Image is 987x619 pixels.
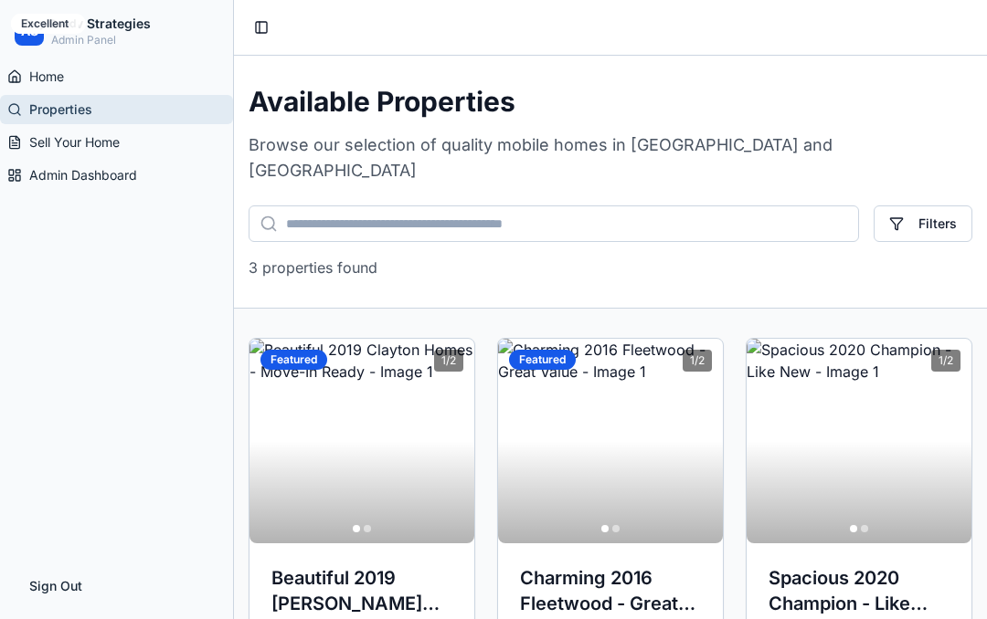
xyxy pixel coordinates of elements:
span: Sell Your Home [29,133,120,152]
h3: Charming 2016 Fleetwood - Great Value [520,565,701,616]
p: Browse our selection of quality mobile homes in [GEOGRAPHIC_DATA] and [GEOGRAPHIC_DATA] [249,132,972,184]
h3: Spacious 2020 Champion - Like New [769,565,950,616]
button: Filters [874,205,972,242]
p: Admin Panel [51,33,151,47]
span: Admin Dashboard [29,166,137,184]
h1: Available Properties [249,85,972,118]
h3: Beautiful 2019 [PERSON_NAME] Homes - Move-In Ready [271,565,452,616]
span: Properties [29,100,92,119]
button: Sign Out [15,568,218,604]
div: Featured [509,350,576,370]
p: 3 properties found [249,257,377,278]
span: Home [29,68,64,86]
div: Featured [260,350,327,370]
h2: Activ Strategies [51,15,151,33]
